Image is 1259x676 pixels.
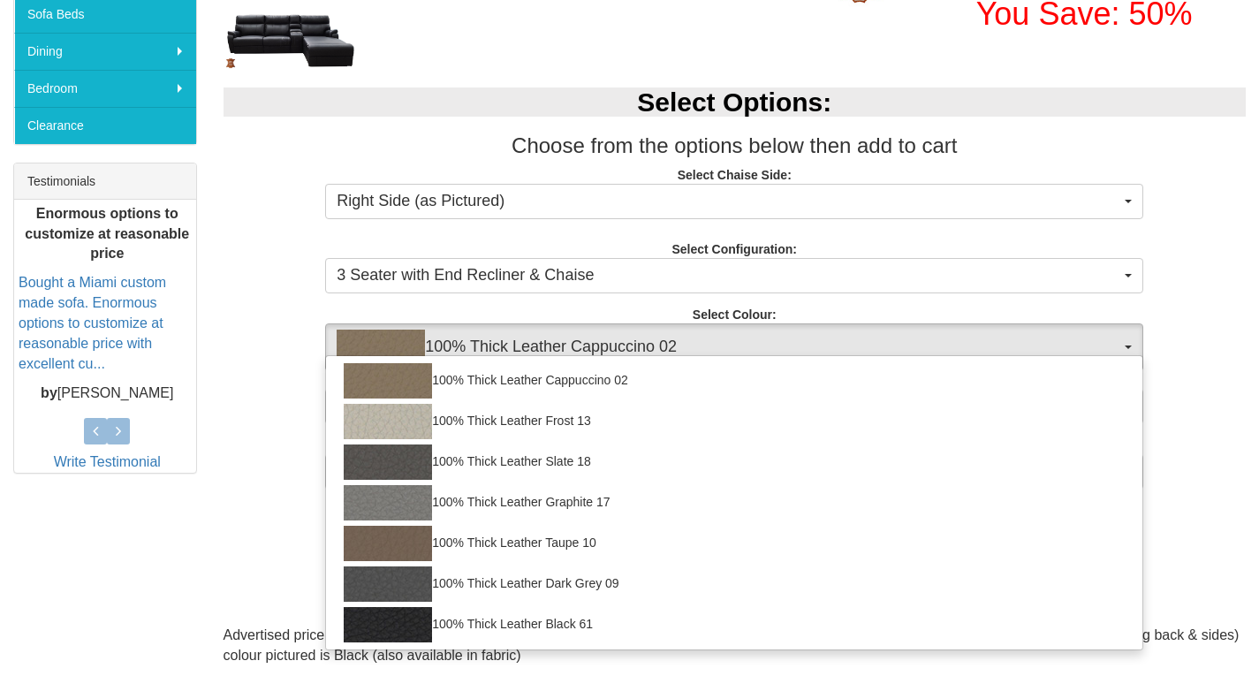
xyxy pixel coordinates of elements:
[14,33,196,70] a: Dining
[41,385,57,400] b: by
[344,485,432,520] img: 100% Thick Leather Graphite 17
[19,384,196,404] p: [PERSON_NAME]
[344,607,432,642] img: 100% Thick Leather Black 61
[337,330,425,365] img: 100% Thick Leather Cappuccino 02
[678,168,792,182] strong: Select Chaise Side:
[14,70,196,107] a: Bedroom
[14,107,196,144] a: Clearance
[325,258,1143,293] button: 3 Seater with End Recliner & Chaise
[325,323,1143,371] button: 100% Thick Leather Cappuccino 02100% Thick Leather Cappuccino 02
[326,442,1142,482] a: 100% Thick Leather Slate 18
[326,564,1142,604] a: 100% Thick Leather Dark Grey 09
[326,361,1142,401] a: 100% Thick Leather Cappuccino 02
[326,401,1142,442] a: 100% Thick Leather Frost 13
[344,566,432,602] img: 100% Thick Leather Dark Grey 09
[671,242,797,256] strong: Select Configuration:
[326,482,1142,523] a: 100% Thick Leather Graphite 17
[224,134,1247,157] h3: Choose from the options below then add to cart
[344,444,432,480] img: 100% Thick Leather Slate 18
[344,363,432,399] img: 100% Thick Leather Cappuccino 02
[326,604,1142,645] a: 100% Thick Leather Black 61
[19,276,166,371] a: Bought a Miami custom made sofa. Enormous options to customize at reasonable price with excellent...
[337,190,1120,213] span: Right Side (as Pictured)
[637,87,831,117] b: Select Options:
[25,206,189,262] b: Enormous options to customize at reasonable price
[693,308,777,322] strong: Select Colour:
[325,184,1143,219] button: Right Side (as Pictured)
[337,330,1120,365] span: 100% Thick Leather Cappuccino 02
[326,523,1142,564] a: 100% Thick Leather Taupe 10
[337,264,1120,287] span: 3 Seater with End Recliner & Chaise
[14,163,196,200] div: Testimonials
[344,526,432,561] img: 100% Thick Leather Taupe 10
[54,454,161,469] a: Write Testimonial
[344,404,432,439] img: 100% Thick Leather Frost 13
